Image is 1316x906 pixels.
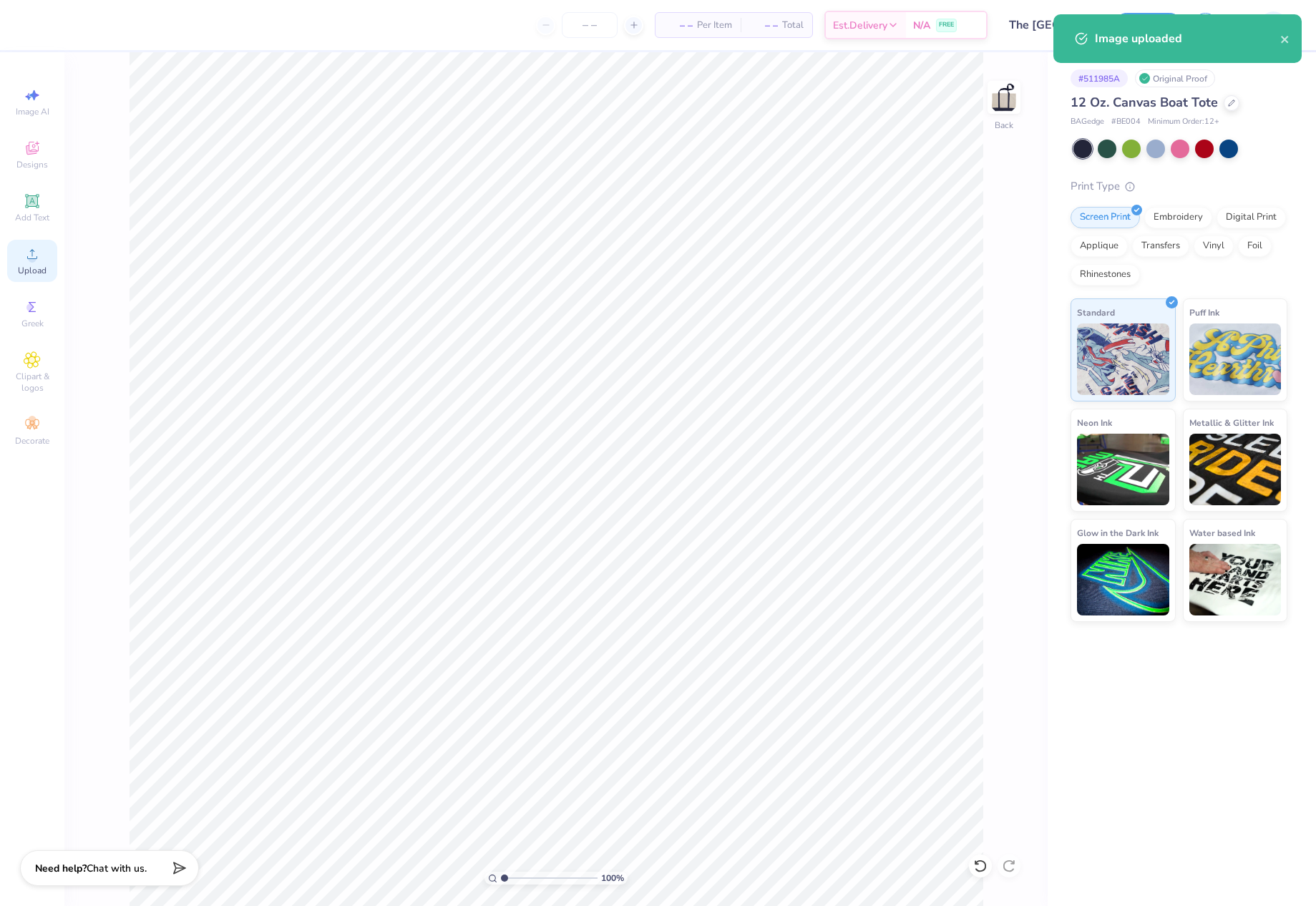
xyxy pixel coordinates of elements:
[1189,434,1282,505] img: Metallic & Glitter Ink
[562,12,618,38] input: – –
[1111,116,1141,128] span: # BE004
[1077,525,1159,540] span: Glow in the Dark Ink
[35,862,87,875] strong: Need help?
[833,18,887,33] span: Est. Delivery
[664,18,693,33] span: – –
[16,106,49,117] span: Image AI
[1077,323,1169,395] img: Standard
[995,119,1013,132] div: Back
[1189,525,1255,540] span: Water based Ink
[1238,235,1272,257] div: Foil
[1135,69,1215,87] div: Original Proof
[990,83,1018,112] img: Back
[18,265,47,276] span: Upload
[601,872,624,885] span: 100 %
[21,318,44,329] span: Greek
[1189,305,1219,320] span: Puff Ink
[1071,235,1128,257] div: Applique
[1071,178,1287,195] div: Print Type
[1189,323,1282,395] img: Puff Ink
[1280,30,1290,47] button: close
[1071,69,1128,87] div: # 511985A
[1189,544,1282,615] img: Water based Ink
[1077,544,1169,615] img: Glow in the Dark Ink
[1071,94,1218,111] span: 12 Oz. Canvas Boat Tote
[1071,264,1140,286] div: Rhinestones
[998,11,1103,39] input: Untitled Design
[1077,434,1169,505] img: Neon Ink
[1144,207,1212,228] div: Embroidery
[87,862,147,875] span: Chat with us.
[1189,415,1274,430] span: Metallic & Glitter Ink
[1148,116,1219,128] span: Minimum Order: 12 +
[1217,207,1286,228] div: Digital Print
[1071,116,1104,128] span: BAGedge
[939,20,954,30] span: FREE
[782,18,804,33] span: Total
[1077,415,1112,430] span: Neon Ink
[913,18,930,33] span: N/A
[1194,235,1234,257] div: Vinyl
[1095,30,1280,47] div: Image uploaded
[15,435,49,447] span: Decorate
[749,18,778,33] span: – –
[697,18,732,33] span: Per Item
[1071,207,1140,228] div: Screen Print
[16,159,48,170] span: Designs
[1077,305,1115,320] span: Standard
[7,371,57,394] span: Clipart & logos
[1132,235,1189,257] div: Transfers
[15,212,49,223] span: Add Text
